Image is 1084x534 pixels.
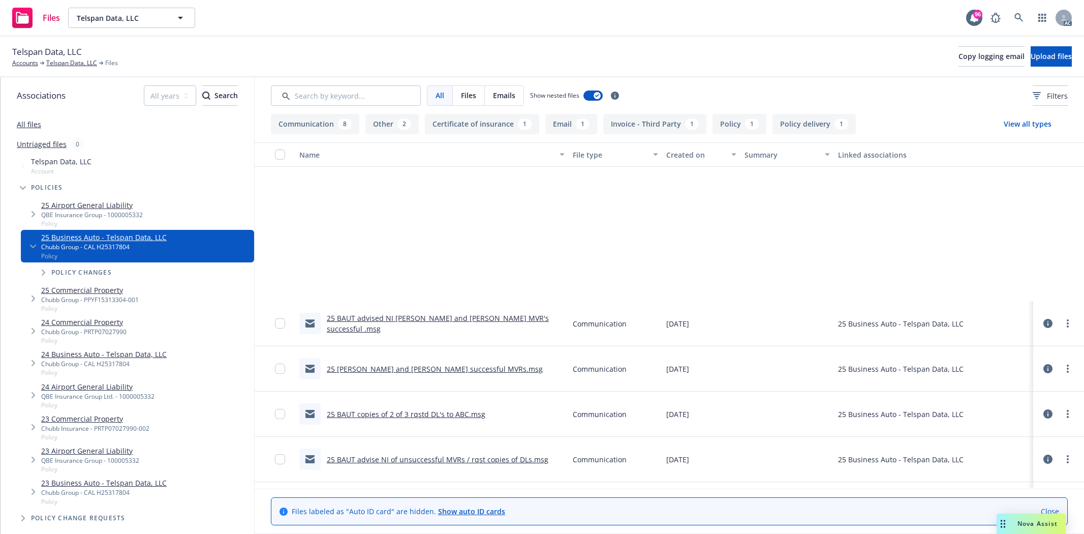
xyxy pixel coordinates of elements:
button: Invoice - Third Party [603,114,706,134]
a: more [1062,363,1074,375]
div: Chubb Group - PPYF15313304-001 [41,295,139,304]
button: File type [569,142,662,167]
a: Report a Bug [985,8,1006,28]
button: Telspan Data, LLC [68,8,195,28]
div: 25 Business Auto - Telspan Data, LLC [838,318,964,329]
button: Filters [1033,85,1068,106]
span: Files labeled as "Auto ID card" are hidden. [292,506,505,517]
span: Policy [41,465,139,473]
a: 23 Airport General Liability [41,446,139,456]
span: Show nested files [530,91,579,100]
input: Toggle Row Selected [275,318,285,329]
span: Policy [41,368,167,377]
span: Filters [1047,91,1068,101]
div: Chubb Group - CAL H25317804 [41,488,167,497]
div: Chubb Group - CAL H25317804 [41,360,167,368]
div: QBE Insurance Group - 100005332 [41,456,139,465]
span: Policy change requests [31,515,125,521]
a: All files [17,120,41,129]
div: Drag to move [997,514,1009,534]
div: Summary [745,150,819,160]
a: 25 BAUT copies of 2 of 3 rqstd DL's to ABC.msg [327,409,485,419]
button: View all types [987,114,1068,134]
span: Communication [573,364,627,374]
span: Policy [41,336,127,345]
a: 25 BAUT advise NI of unsuccessful MVRs / rqst copies of DLs.msg [327,455,548,464]
span: Files [43,14,60,22]
span: All [436,90,444,101]
a: Search [1009,8,1029,28]
div: 1 [834,118,848,130]
div: 1 [745,118,759,130]
button: Other [365,114,419,134]
button: Communication [271,114,359,134]
button: Copy logging email [958,46,1025,67]
button: Created on [662,142,740,167]
a: 25 Commercial Property [41,285,139,295]
span: [DATE] [666,409,689,420]
a: Accounts [12,58,38,68]
div: 0 [71,138,84,150]
button: Nova Assist [997,514,1066,534]
span: Upload files [1031,51,1072,61]
span: Communication [573,454,627,465]
div: QBE Insurance Group - 1000005332 [41,211,143,219]
div: Chubb Insurance - PRTP07027990-002 [41,424,149,433]
span: Telspan Data, LLC [12,45,82,58]
div: 1 [685,118,699,130]
span: Policy changes [51,270,112,276]
span: Policy [41,497,167,506]
span: Files [461,90,476,101]
button: Linked associations [834,142,1033,167]
a: Show auto ID cards [438,507,505,516]
span: Account [31,167,91,175]
span: Copy logging email [958,51,1025,61]
span: Policy [41,401,154,409]
button: Name [295,142,569,167]
a: 24 Airport General Liability [41,381,154,392]
span: [DATE] [666,318,689,329]
a: more [1062,408,1074,420]
div: 25 Business Auto - Telspan Data, LLC [838,409,964,420]
div: 96 [973,10,982,19]
span: Telspan Data, LLC [31,156,91,167]
button: Upload files [1031,46,1072,67]
span: Associations [17,89,66,102]
span: Policy [41,433,149,441]
a: Telspan Data, LLC [46,58,97,68]
span: Communication [573,318,627,329]
span: Nova Assist [1017,519,1058,528]
button: Certificate of insurance [425,114,539,134]
a: 25 Airport General Liability [41,200,143,211]
a: 23 Commercial Property [41,413,149,424]
a: 24 Commercial Property [41,317,127,328]
div: File type [573,150,647,160]
input: Select all [275,150,285,160]
span: Policy [41,219,143,228]
div: Chubb Group - CAL H25317804 [41,243,167,251]
button: Email [545,114,597,134]
span: [DATE] [666,364,689,374]
a: 25 BAUT advised NI [PERSON_NAME] and [PERSON_NAME] MVR's successful .msg [327,313,549,334]
div: 25 Business Auto - Telspan Data, LLC [838,364,964,374]
span: Policy [41,304,139,313]
a: Untriaged files [17,139,67,150]
a: 25 Business Auto - Telspan Data, LLC [41,232,167,243]
span: Policy [41,252,167,260]
div: 1 [576,118,590,130]
a: 23 Business Auto - Telspan Data, LLC [41,478,167,488]
svg: Search [202,92,210,100]
div: Chubb Group - PRTP07027990 [41,328,127,336]
button: Policy [713,114,766,134]
a: Switch app [1032,8,1052,28]
a: 24 Business Auto - Telspan Data, LLC [41,349,167,360]
span: Telspan Data, LLC [77,13,165,23]
button: SearchSearch [202,85,238,106]
span: Filters [1033,91,1068,101]
span: [DATE] [666,454,689,465]
div: 8 [338,118,352,130]
span: Emails [493,90,515,101]
div: Linked associations [838,150,1029,160]
div: 2 [397,118,411,130]
div: Created on [666,150,725,160]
